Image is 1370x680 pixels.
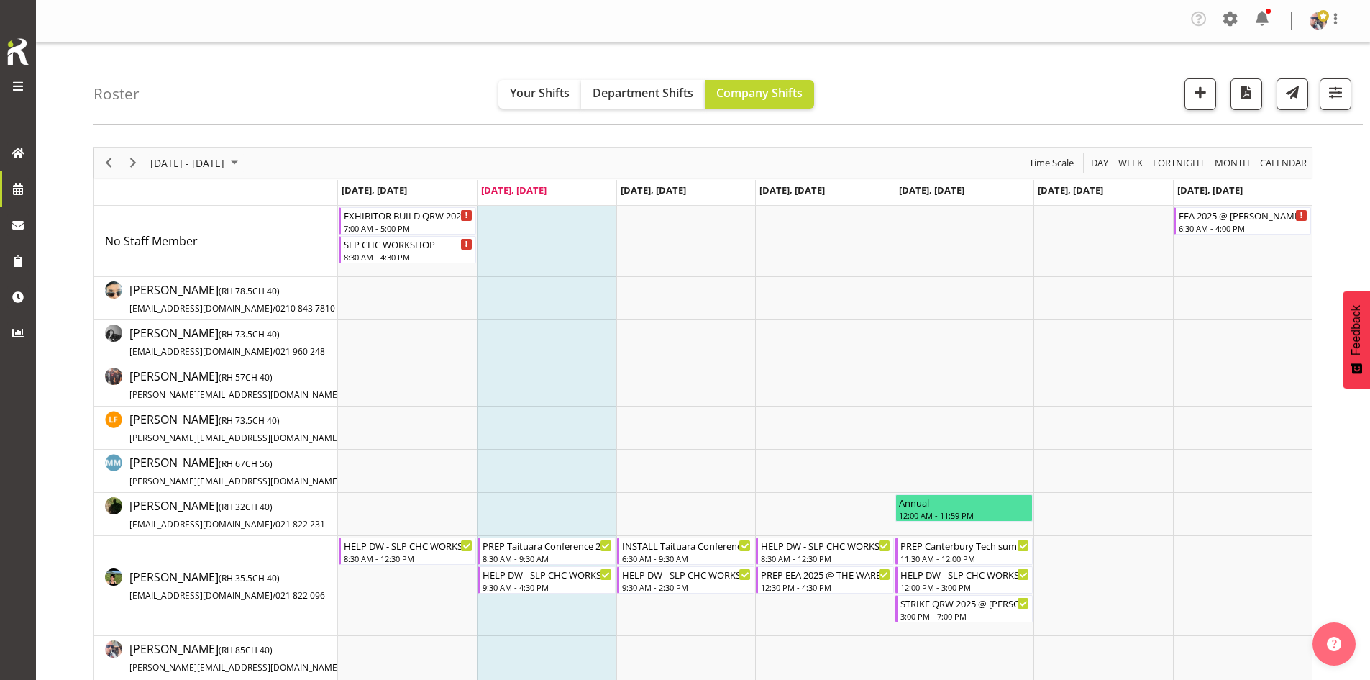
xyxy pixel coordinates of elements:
td: Hayden Watts resource [94,320,338,363]
span: [DATE], [DATE] [1038,183,1103,196]
a: [PERSON_NAME](RH 67CH 56)[PERSON_NAME][EMAIL_ADDRESS][DOMAIN_NAME] [129,454,393,489]
div: PREP EEA 2025 @ THE WAREHOUSE [761,567,890,581]
div: 12:30 PM - 4:30 PM [761,581,890,593]
span: [PERSON_NAME][EMAIL_ADDRESS][DOMAIN_NAME] [129,432,340,444]
div: Rosey McKimmie"s event - STRIKE QRW 2025 @ TE PAE On Site @ 1530 Begin From Friday, September 5, ... [895,595,1033,622]
span: 021 822 231 [275,518,325,530]
span: RH 78.5 [222,285,252,297]
span: [DATE], [DATE] [621,183,686,196]
span: 021 822 096 [275,589,325,602]
div: HELP DW - SLP CHC WORKSHOP [622,567,751,581]
span: / [273,518,275,530]
div: Rosey McKimmie"s event - HELP DW - SLP CHC WORKSHOP Begin From Wednesday, September 3, 2025 at 9:... [617,566,754,594]
div: PREP Taituara Conference 2025 @ WAREHOUSE [483,538,611,553]
button: Company Shifts [705,80,814,109]
td: Jesse Hawira resource [94,363,338,407]
div: 8:30 AM - 9:30 AM [483,553,611,564]
td: Rosey McKimmie resource [94,536,338,636]
td: Shaun Dalgetty resource [94,636,338,679]
button: Send a list of all shifts for the selected filtered period to all rostered employees. [1277,78,1308,110]
div: HELP DW - SLP CHC WORKSHOP [761,538,890,553]
span: / [273,302,275,314]
span: RH 32 [222,501,245,513]
button: Time Scale [1027,154,1077,172]
a: No Staff Member [105,232,198,250]
div: Rosey McKimmie"s event - HELP DW - SLP CHC WORKSHOP Begin From Thursday, September 4, 2025 at 8:3... [756,538,893,565]
button: Download a PDF of the roster according to the set date range. [1230,78,1262,110]
div: 12:00 AM - 11:59 PM [899,509,1029,521]
div: 3:00 PM - 7:00 PM [900,610,1029,622]
span: [PERSON_NAME][EMAIL_ADDRESS][DOMAIN_NAME] [129,389,340,401]
td: Micah Hetrick resource [94,493,338,536]
div: No Staff Member"s event - EXHIBITOR BUILD QRW 2025 @ TE PAE On Site @ TBC Begin From Monday, Sept... [339,207,476,235]
span: [EMAIL_ADDRESS][DOMAIN_NAME] [129,302,273,314]
div: 8:30 AM - 12:30 PM [344,553,472,564]
button: Add a new shift [1184,78,1216,110]
div: PREP Canterbury Tech summit 2025 @ CHC [900,538,1029,553]
span: Company Shifts [716,85,803,101]
span: [PERSON_NAME] [129,325,325,358]
div: Previous [96,148,121,178]
span: RH 85 [222,644,245,656]
span: [PERSON_NAME] [129,282,335,315]
div: 8:30 AM - 4:30 PM [344,251,472,263]
span: ( CH 40) [219,371,273,384]
a: [PERSON_NAME](RH 57CH 40)[PERSON_NAME][EMAIL_ADDRESS][DOMAIN_NAME] [129,368,393,402]
button: Previous [99,154,119,172]
div: SLP CHC WORKSHOP [344,237,472,251]
div: No Staff Member"s event - SLP CHC WORKSHOP Begin From Monday, September 1, 2025 at 8:30:00 AM GMT... [339,236,476,263]
button: Timeline Week [1116,154,1146,172]
a: [PERSON_NAME](RH 32CH 40)[EMAIL_ADDRESS][DOMAIN_NAME]/021 822 231 [129,497,325,532]
span: [DATE], [DATE] [342,183,407,196]
img: shaun-dalgetty840549a0c8df28bbc325279ea0715bbc.png [1310,12,1327,30]
span: [EMAIL_ADDRESS][DOMAIN_NAME] [129,589,273,602]
button: Next [124,154,143,172]
a: [PERSON_NAME](RH 35.5CH 40)[EMAIL_ADDRESS][DOMAIN_NAME]/021 822 096 [129,568,325,603]
span: [EMAIL_ADDRESS][DOMAIN_NAME] [129,518,273,530]
button: Feedback - Show survey [1343,291,1370,389]
div: 12:00 PM - 3:00 PM [900,581,1029,593]
span: [DATE], [DATE] [759,183,825,196]
span: ( CH 40) [219,328,280,340]
button: Timeline Day [1089,154,1111,172]
span: calendar [1259,154,1308,172]
img: Rosterit icon logo [4,36,32,68]
span: [PERSON_NAME] [129,412,393,445]
div: Rosey McKimmie"s event - PREP EEA 2025 @ THE WAREHOUSE Begin From Thursday, September 4, 2025 at ... [756,566,893,594]
div: 9:30 AM - 4:30 PM [483,581,611,593]
div: 9:30 AM - 2:30 PM [622,581,751,593]
div: No Staff Member"s event - EEA 2025 @ Te Pae On Site @ 0700 Begin From Sunday, September 7, 2025 a... [1174,207,1311,235]
button: Fortnight [1151,154,1207,172]
span: RH 57 [222,371,245,384]
span: Time Scale [1028,154,1075,172]
td: Matt McFarlane resource [94,450,338,493]
span: [PERSON_NAME][EMAIL_ADDRESS][DOMAIN_NAME] [129,475,340,487]
span: ( CH 40) [219,414,280,427]
div: Rosey McKimmie"s event - PREP Taituara Conference 2025 @ WAREHOUSE Begin From Tuesday, September ... [478,538,615,565]
span: Your Shifts [510,85,570,101]
span: RH 73.5 [222,328,252,340]
span: [PERSON_NAME] [129,368,393,402]
span: ( CH 40) [219,285,280,297]
span: [PERSON_NAME] [129,455,393,488]
span: [EMAIL_ADDRESS][DOMAIN_NAME] [129,345,273,358]
span: Month [1213,154,1251,172]
span: Day [1090,154,1110,172]
td: Aof Anujarawat resource [94,277,338,320]
div: Rosey McKimmie"s event - HELP DW - SLP CHC WORKSHOP Begin From Monday, September 1, 2025 at 8:30:... [339,538,476,565]
span: / [273,345,275,358]
div: 6:30 AM - 4:00 PM [1179,222,1307,234]
div: Rosey McKimmie"s event - HELP DW - SLP CHC WORKSHOP Begin From Tuesday, September 2, 2025 at 9:30... [478,566,615,594]
span: 0210 843 7810 [275,302,335,314]
div: Rosey McKimmie"s event - PREP Canterbury Tech summit 2025 @ CHC Begin From Friday, September 5, 2... [895,538,1033,565]
span: [PERSON_NAME][EMAIL_ADDRESS][DOMAIN_NAME] [129,661,340,674]
div: Rosey McKimmie"s event - HELP DW - SLP CHC WORKSHOP Begin From Friday, September 5, 2025 at 12:00... [895,566,1033,594]
div: 7:00 AM - 5:00 PM [344,222,472,234]
span: RH 73.5 [222,414,252,427]
div: Next [121,148,145,178]
span: No Staff Member [105,233,198,249]
div: Rosey McKimmie"s event - INSTALL Taituara Conference 2025 @ CHC Town Hall On Site @ 0700 Begin Fr... [617,538,754,565]
div: 11:30 AM - 12:00 PM [900,553,1029,564]
div: HELP DW - SLP CHC WORKSHOP [344,538,472,553]
span: RH 35.5 [222,572,252,584]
